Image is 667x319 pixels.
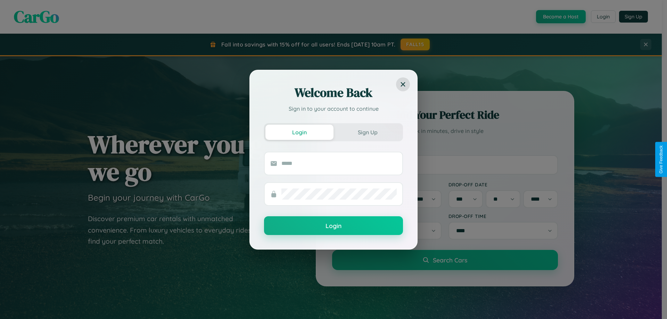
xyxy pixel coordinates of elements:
button: Sign Up [333,125,402,140]
p: Sign in to your account to continue [264,104,403,113]
h2: Welcome Back [264,84,403,101]
button: Login [265,125,333,140]
div: Give Feedback [659,145,664,174]
button: Login [264,216,403,235]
